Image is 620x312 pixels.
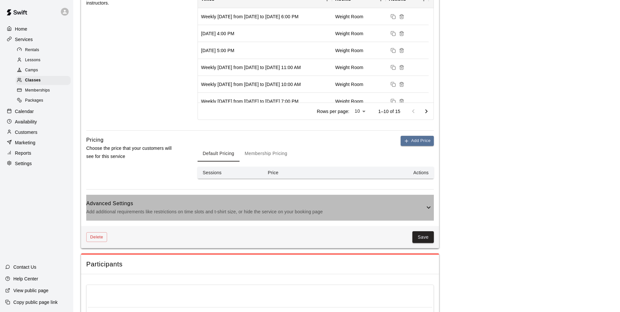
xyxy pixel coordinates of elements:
[397,47,406,52] span: Delete sessions
[201,81,301,88] div: Weekly on Saturday from 9/27/2025 to 10/4/2025 at 10:00 AM
[335,30,363,37] div: Weight Room
[201,64,301,71] div: Weekly on Saturday from 9/27/2025 to 11/1/2025 at 11:00 AM
[16,65,73,76] a: Camps
[86,232,107,242] button: Delete
[86,195,434,220] div: Advanced SettingsAdd additional requirements like restrictions on time slots and t-shirt size, or...
[5,35,68,44] a: Services
[16,55,73,65] a: Lessons
[412,231,434,243] button: Save
[397,98,406,103] span: Delete sessions
[16,76,71,85] div: Classes
[397,30,406,35] span: Delete sessions
[16,46,71,55] div: Rentals
[25,97,43,104] span: Packages
[15,36,33,43] p: Services
[15,139,35,146] p: Marketing
[263,167,328,179] th: Price
[15,160,32,167] p: Settings
[16,96,71,105] div: Packages
[335,13,363,20] div: Weight Room
[201,13,298,20] div: Weekly on Monday from 10/6/2025 to 10/27/2025 at 6:00 PM
[401,136,434,146] button: Add Price
[25,57,41,64] span: Lessons
[201,98,298,105] div: Weekly on Thursday from 9/25/2025 to 10/2/2025 at 7:00 PM
[5,148,68,158] a: Reports
[13,264,36,270] p: Contact Us
[389,97,397,106] button: Duplicate sessions
[198,167,263,179] th: Sessions
[389,46,397,55] button: Duplicate sessions
[352,106,368,116] div: 10
[13,287,48,294] p: View public page
[335,47,363,54] div: Weight Room
[201,47,234,54] div: Monday, September 29, 2025 at 5:00 PM
[5,24,68,34] a: Home
[378,108,400,115] p: 1–10 of 15
[16,96,73,106] a: Packages
[13,299,58,305] p: Copy public page link
[25,77,41,84] span: Classes
[5,106,68,116] a: Calendar
[198,146,240,162] button: Default Pricing
[86,260,434,269] span: Participants
[5,159,68,168] a: Settings
[25,87,50,94] span: Memberships
[86,208,425,216] p: Add additional requirements like restrictions on time slots and t-shirt size, or hide the service...
[15,26,27,32] p: Home
[397,81,406,86] span: Delete sessions
[389,80,397,89] button: Duplicate sessions
[25,47,39,53] span: Rentals
[25,67,38,74] span: Camps
[16,45,73,55] a: Rentals
[335,64,363,71] div: Weight Room
[389,63,397,72] button: Duplicate sessions
[16,86,71,95] div: Memberships
[15,150,31,156] p: Reports
[16,86,73,96] a: Memberships
[397,13,406,19] span: Delete sessions
[420,105,433,118] button: Go to next page
[15,119,37,125] p: Availability
[389,29,397,38] button: Duplicate sessions
[13,276,38,282] p: Help Center
[15,108,34,115] p: Calendar
[86,136,103,144] h6: Pricing
[16,56,71,65] div: Lessons
[335,98,363,105] div: Weight Room
[201,30,234,37] div: Wednesday, October 1, 2025 at 4:00 PM
[86,144,177,161] p: Choose the price that your customers will see for this service
[397,64,406,69] span: Delete sessions
[5,127,68,137] a: Customers
[16,76,73,86] a: Classes
[5,117,68,127] a: Availability
[86,199,425,208] h6: Advanced Settings
[317,108,349,115] p: Rows per page:
[389,12,397,21] button: Duplicate sessions
[328,167,434,179] th: Actions
[16,66,71,75] div: Camps
[335,81,363,88] div: Weight Room
[15,129,37,135] p: Customers
[240,146,293,162] button: Membership Pricing
[5,138,68,148] a: Marketing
